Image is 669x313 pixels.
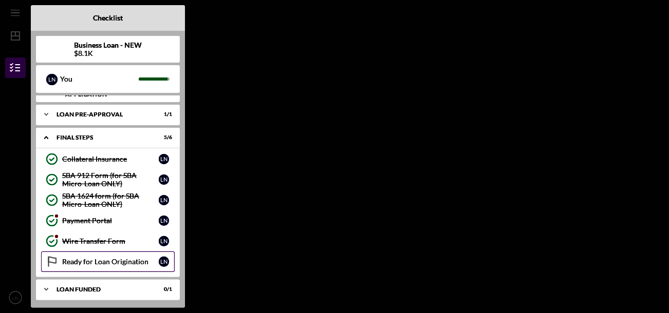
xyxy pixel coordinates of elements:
[159,216,169,226] div: L N
[5,287,26,308] button: LN
[154,111,172,118] div: 1 / 1
[41,251,175,272] a: Ready for Loan OriginationLN
[159,154,169,164] div: L N
[154,286,172,292] div: 0 / 1
[41,169,175,190] a: SBA 912 Form (for SBA Micro-Loan ONLY)LN
[74,49,142,57] div: $8.1K
[93,14,123,22] b: Checklist
[46,74,58,85] div: L N
[57,111,146,118] div: LOAN PRE-APPROVAL
[41,210,175,231] a: Payment PortalLN
[62,171,159,188] div: SBA 912 Form (for SBA Micro-Loan ONLY)
[159,236,169,246] div: L N
[62,155,159,163] div: Collateral Insurance
[62,217,159,225] div: Payment Portal
[60,70,139,88] div: You
[62,192,159,208] div: SBA 1624 form (for SBA Micro-Loan ONLY)
[57,134,146,141] div: FINAL STEPS
[159,195,169,205] div: L N
[12,295,18,301] text: LN
[41,190,175,210] a: SBA 1624 form (for SBA Micro-Loan ONLY)LN
[154,134,172,141] div: 5 / 6
[62,258,159,266] div: Ready for Loan Origination
[159,257,169,267] div: L N
[41,149,175,169] a: Collateral InsuranceLN
[41,231,175,251] a: Wire Transfer FormLN
[62,237,159,245] div: Wire Transfer Form
[57,286,146,292] div: LOAN FUNDED
[159,174,169,185] div: L N
[74,41,142,49] b: Business Loan - NEW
